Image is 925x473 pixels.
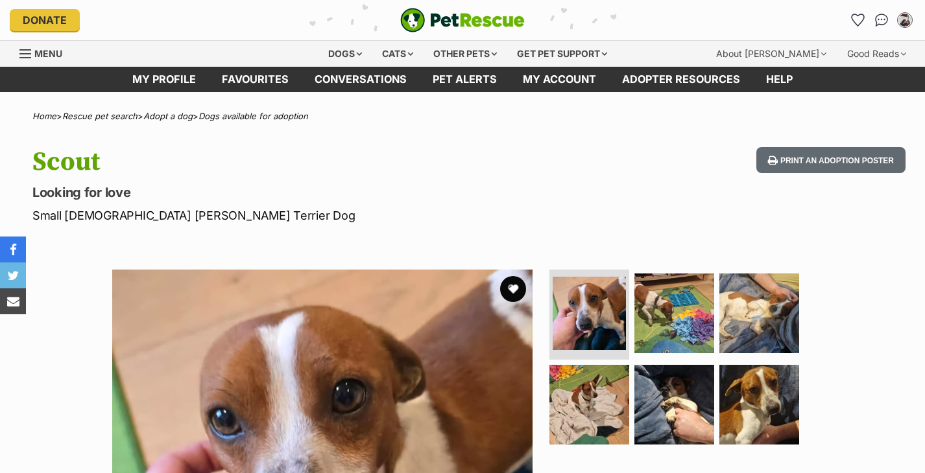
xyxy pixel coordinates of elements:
div: Get pet support [508,41,616,67]
img: chat-41dd97257d64d25036548639549fe6c8038ab92f7586957e7f3b1b290dea8141.svg [875,14,889,27]
a: Help [753,67,806,92]
a: conversations [302,67,420,92]
img: Photo of Scout [634,273,714,353]
a: Favourites [848,10,869,30]
img: Jess & Matt profile pic [898,14,911,27]
img: Photo of Scout [719,273,799,353]
p: Looking for love [32,183,564,202]
a: Favourites [209,67,302,92]
img: logo-e224e6f780fb5917bec1dbf3a21bbac754714ae5b6737aabdf751b685950b380.svg [400,8,525,32]
div: Good Reads [838,41,915,67]
a: Home [32,111,56,121]
a: Adopter resources [609,67,753,92]
div: Cats [373,41,422,67]
img: Photo of Scout [634,365,714,444]
a: My profile [119,67,209,92]
ul: Account quick links [848,10,915,30]
a: Pet alerts [420,67,510,92]
div: About [PERSON_NAME] [707,41,835,67]
a: Conversations [871,10,892,30]
img: Photo of Scout [553,277,626,350]
button: My account [895,10,915,30]
p: Small [DEMOGRAPHIC_DATA] [PERSON_NAME] Terrier Dog [32,207,564,224]
a: My account [510,67,609,92]
button: favourite [500,276,526,302]
a: Menu [19,41,71,64]
a: Adopt a dog [143,111,193,121]
div: Dogs [319,41,371,67]
img: Photo of Scout [549,365,629,444]
a: Rescue pet search [62,111,138,121]
h1: Scout [32,147,564,177]
a: PetRescue [400,8,525,32]
div: Other pets [424,41,506,67]
a: Donate [10,9,80,31]
a: Dogs available for adoption [198,111,308,121]
span: Menu [34,48,62,59]
img: Photo of Scout [719,365,799,444]
button: Print an adoption poster [756,147,906,174]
